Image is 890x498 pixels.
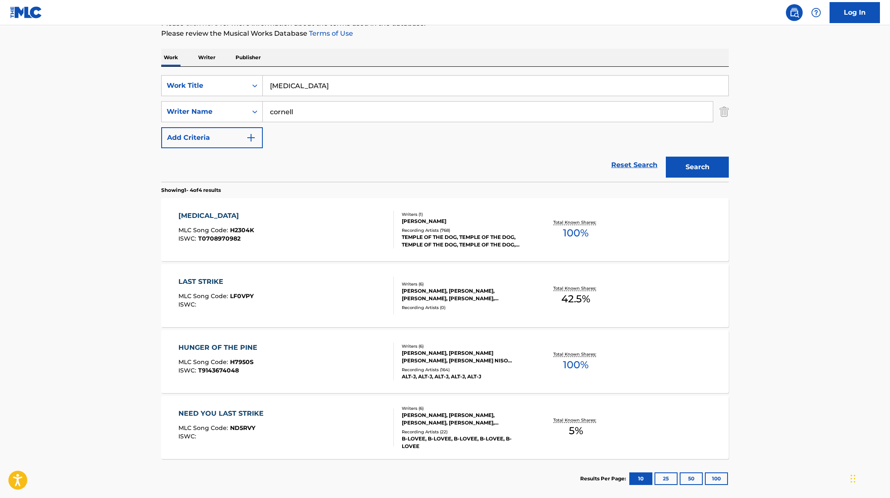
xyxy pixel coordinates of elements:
[167,107,242,117] div: Writer Name
[178,424,230,432] span: MLC Song Code :
[161,396,729,459] a: NEED YOU LAST STRIKEMLC Song Code:ND5RVYISWC:Writers (6)[PERSON_NAME], [PERSON_NAME], [PERSON_NAM...
[786,4,803,21] a: Public Search
[553,219,598,225] p: Total Known Shares:
[654,472,678,485] button: 25
[830,2,880,23] a: Log In
[629,472,652,485] button: 10
[553,285,598,291] p: Total Known Shares:
[848,458,890,498] iframe: Chat Widget
[402,304,529,311] div: Recording Artists ( 0 )
[161,127,263,148] button: Add Criteria
[680,472,703,485] button: 50
[178,211,254,221] div: [MEDICAL_DATA]
[851,466,856,491] div: Drag
[402,211,529,218] div: Writers ( 1 )
[402,405,529,412] div: Writers ( 6 )
[178,367,198,374] span: ISWC :
[198,235,241,242] span: T0708970982
[402,373,529,380] div: ALT-J, ALT-J, ALT-J, ALT-J, ALT-J
[402,218,529,225] div: [PERSON_NAME]
[230,358,254,366] span: H7950S
[402,281,529,287] div: Writers ( 6 )
[178,235,198,242] span: ISWC :
[402,233,529,249] div: TEMPLE OF THE DOG, TEMPLE OF THE DOG, TEMPLE OF THE DOG, TEMPLE OF THE DOG, [DEMOGRAPHIC_DATA] OF...
[230,226,254,234] span: H2304K
[198,367,239,374] span: T9143674048
[161,49,181,66] p: Work
[178,301,198,308] span: ISWC :
[178,292,230,300] span: MLC Song Code :
[705,472,728,485] button: 100
[161,264,729,327] a: LAST STRIKEMLC Song Code:LF0VPYISWC:Writers (6)[PERSON_NAME], [PERSON_NAME], [PERSON_NAME], [PERS...
[402,343,529,349] div: Writers ( 6 )
[178,277,254,287] div: LAST STRIKE
[402,429,529,435] div: Recording Artists ( 22 )
[402,412,529,427] div: [PERSON_NAME], [PERSON_NAME], [PERSON_NAME], [PERSON_NAME], [PERSON_NAME], [PERSON_NAME]
[178,358,230,366] span: MLC Song Code :
[233,49,263,66] p: Publisher
[789,8,799,18] img: search
[666,157,729,178] button: Search
[402,435,529,450] div: B-LOVEE, B-LOVEE, B-LOVEE, B-LOVEE, B-LOVEE
[561,291,590,307] span: 42.5 %
[196,49,218,66] p: Writer
[607,156,662,174] a: Reset Search
[402,227,529,233] div: Recording Artists ( 768 )
[246,133,256,143] img: 9d2ae6d4665cec9f34b9.svg
[307,29,353,37] a: Terms of Use
[161,29,729,39] p: Please review the Musical Works Database
[167,81,242,91] div: Work Title
[178,409,268,419] div: NEED YOU LAST STRIKE
[569,423,583,438] span: 5 %
[402,367,529,373] div: Recording Artists ( 164 )
[230,424,255,432] span: ND5RVY
[178,343,262,353] div: HUNGER OF THE PINE
[720,101,729,122] img: Delete Criterion
[10,6,42,18] img: MLC Logo
[230,292,254,300] span: LF0VPY
[161,198,729,261] a: [MEDICAL_DATA]MLC Song Code:H2304KISWC:T0708970982Writers (1)[PERSON_NAME]Recording Artists (768)...
[811,8,821,18] img: help
[178,226,230,234] span: MLC Song Code :
[580,475,628,482] p: Results Per Page:
[161,75,729,182] form: Search Form
[161,186,221,194] p: Showing 1 - 4 of 4 results
[402,349,529,364] div: [PERSON_NAME], [PERSON_NAME] [PERSON_NAME], [PERSON_NAME] NISO [PERSON_NAME] [PERSON_NAME], [PERS...
[563,357,589,372] span: 100 %
[178,432,198,440] span: ISWC :
[808,4,825,21] div: Help
[563,225,589,241] span: 100 %
[553,417,598,423] p: Total Known Shares:
[161,330,729,393] a: HUNGER OF THE PINEMLC Song Code:H7950SISWC:T9143674048Writers (6)[PERSON_NAME], [PERSON_NAME] [PE...
[402,287,529,302] div: [PERSON_NAME], [PERSON_NAME], [PERSON_NAME], [PERSON_NAME], [PERSON_NAME], [PERSON_NAME]
[553,351,598,357] p: Total Known Shares:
